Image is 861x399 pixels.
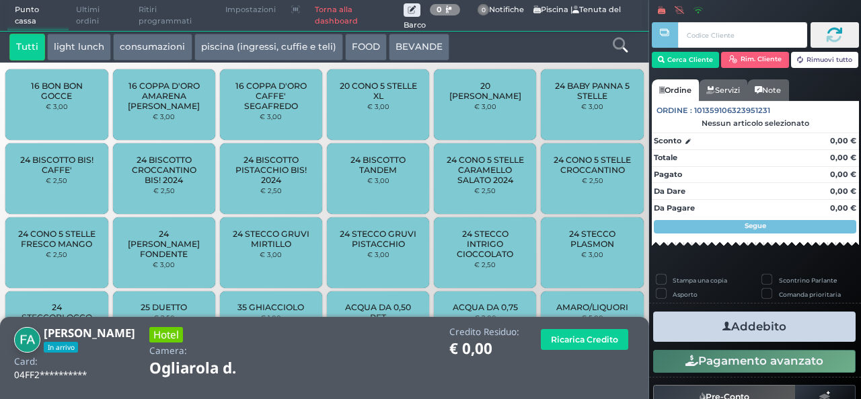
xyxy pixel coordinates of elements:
[338,229,418,249] span: 24 STECCO GRUVI PISTACCHIO
[260,112,282,120] small: € 3,00
[153,112,175,120] small: € 3,00
[830,136,856,145] strong: 0,00 €
[367,176,389,184] small: € 3,00
[345,34,387,61] button: FOOD
[830,170,856,179] strong: 0,00 €
[673,276,727,285] label: Stampa una copia
[44,342,78,353] span: In arrivo
[474,186,496,194] small: € 2,50
[445,155,525,185] span: 24 CONO 5 STELLE CARAMELLO SALATO 2024
[17,302,97,322] span: 24 STECCOBLOCCO
[338,81,418,101] span: 20 CONO 5 STELLE XL
[673,290,698,299] label: Asporto
[654,203,695,213] strong: Da Pagare
[153,260,175,268] small: € 3,00
[7,1,69,31] span: Punto cassa
[437,5,442,14] b: 0
[113,34,192,61] button: consumazioni
[14,357,38,367] h4: Card:
[694,105,770,116] span: 101359106323951231
[654,135,681,147] strong: Sconto
[260,186,282,194] small: € 2,50
[830,203,856,213] strong: 0,00 €
[260,314,281,322] small: € 1,00
[657,105,692,116] span: Ordine :
[17,229,97,249] span: 24 CONO 5 STELLE FRESCO MANGO
[474,314,496,322] small: € 2,00
[449,327,519,337] h4: Credito Residuo:
[830,186,856,196] strong: 0,00 €
[260,250,282,258] small: € 3,00
[581,314,603,322] small: € 5,00
[653,350,856,373] button: Pagamento avanzato
[556,302,628,312] span: AMARO/LIQUORI
[46,176,67,184] small: € 2,50
[721,52,789,68] button: Rim. Cliente
[218,1,283,20] span: Impostazioni
[745,221,766,230] strong: Segue
[149,360,274,377] h1: Ogliarola d.
[367,250,389,258] small: € 3,00
[582,176,603,184] small: € 2,50
[654,170,682,179] strong: Pagato
[69,1,131,31] span: Ultimi ordini
[46,102,68,110] small: € 3,00
[44,325,135,340] b: [PERSON_NAME]
[541,329,628,350] button: Ricarica Credito
[552,155,632,175] span: 24 CONO 5 STELLE CROCCANTINO
[653,312,856,342] button: Addebito
[552,229,632,249] span: 24 STECCO PLASMON
[231,155,311,185] span: 24 BISCOTTO PISTACCHIO BIS! 2024
[581,250,603,258] small: € 3,00
[338,155,418,175] span: 24 BISCOTTO TANDEM
[367,102,389,110] small: € 3,00
[231,229,311,249] span: 24 STECCO GRUVI MIRTILLO
[445,229,525,259] span: 24 STECCO INTRIGO CIOCCOLATO
[149,346,187,356] h4: Camera:
[389,34,449,61] button: BEVANDE
[307,1,404,31] a: Torna alla dashboard
[453,302,518,312] span: ACQUA DA 0,75
[17,155,97,175] span: 24 BISCOTTO BIS! CAFFE'
[581,102,603,110] small: € 3,00
[153,314,175,322] small: € 2,50
[652,79,699,101] a: Ordine
[9,34,45,61] button: Tutti
[652,52,720,68] button: Cerca Cliente
[149,327,183,342] h3: Hotel
[194,34,343,61] button: piscina (ingressi, cuffie e teli)
[141,302,187,312] span: 25 DUETTO
[231,81,311,111] span: 16 COPPA D'ORO CAFFE' SEGAFREDO
[338,302,418,322] span: ACQUA DA 0,50 PET
[654,186,685,196] strong: Da Dare
[779,290,841,299] label: Comanda prioritaria
[237,302,304,312] span: 35 GHIACCIOLO
[46,250,67,258] small: € 2,50
[791,52,859,68] button: Rimuovi tutto
[779,276,837,285] label: Scontrino Parlante
[17,81,97,101] span: 16 BON BON GOCCE
[445,81,525,101] span: 20 [PERSON_NAME]
[654,153,677,162] strong: Totale
[652,118,859,128] div: Nessun articolo selezionato
[478,4,490,16] span: 0
[474,102,496,110] small: € 3,00
[552,81,632,101] span: 24 BABY PANNA 5 STELLE
[124,229,204,259] span: 24 [PERSON_NAME] FONDENTE
[153,186,175,194] small: € 2,50
[47,34,111,61] button: light lunch
[124,81,204,111] span: 16 COPPA D'ORO AMARENA [PERSON_NAME]
[124,155,204,185] span: 24 BISCOTTO CROCCANTINO BIS! 2024
[14,327,40,353] img: FADL ABBOUD
[830,153,856,162] strong: 0,00 €
[678,22,807,48] input: Codice Cliente
[699,79,747,101] a: Servizi
[131,1,218,31] span: Ritiri programmati
[449,340,519,357] h1: € 0,00
[747,79,788,101] a: Note
[474,260,496,268] small: € 2,50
